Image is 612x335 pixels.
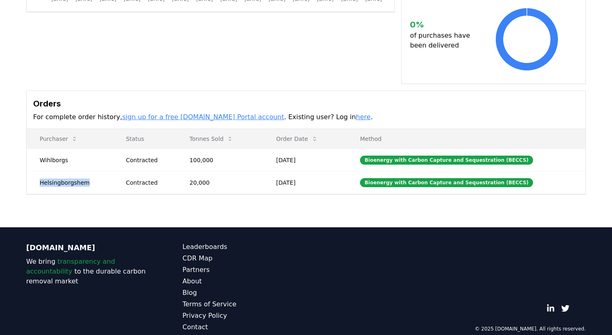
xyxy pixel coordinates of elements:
[26,258,115,275] span: transparency and accountability
[356,113,371,121] a: here
[547,304,555,312] a: LinkedIn
[410,18,477,31] h3: 0 %
[27,149,113,171] td: Wihlborgs
[410,31,477,50] p: of purchases have been delivered
[182,254,306,263] a: CDR Map
[119,135,170,143] p: Status
[182,276,306,286] a: About
[182,265,306,275] a: Partners
[176,149,263,171] td: 100,000
[182,242,306,252] a: Leaderboards
[176,171,263,194] td: 20,000
[561,304,569,312] a: Twitter
[27,171,113,194] td: Helsingborgshem
[26,242,150,254] p: [DOMAIN_NAME]
[353,135,579,143] p: Method
[122,113,284,121] a: sign up for a free [DOMAIN_NAME] Portal account
[33,97,579,110] h3: Orders
[26,257,150,286] p: We bring to the durable carbon removal market
[126,179,170,187] div: Contracted
[182,322,306,332] a: Contact
[263,171,347,194] td: [DATE]
[126,156,170,164] div: Contracted
[475,326,586,332] p: © 2025 [DOMAIN_NAME]. All rights reserved.
[270,131,324,147] button: Order Date
[33,131,84,147] button: Purchaser
[263,149,347,171] td: [DATE]
[182,288,306,298] a: Blog
[33,112,579,122] p: For complete order history, . Existing user? Log in .
[183,131,240,147] button: Tonnes Sold
[360,178,533,187] div: Bioenergy with Carbon Capture and Sequestration (BECCS)
[182,299,306,309] a: Terms of Service
[182,311,306,321] a: Privacy Policy
[360,156,533,165] div: Bioenergy with Carbon Capture and Sequestration (BECCS)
